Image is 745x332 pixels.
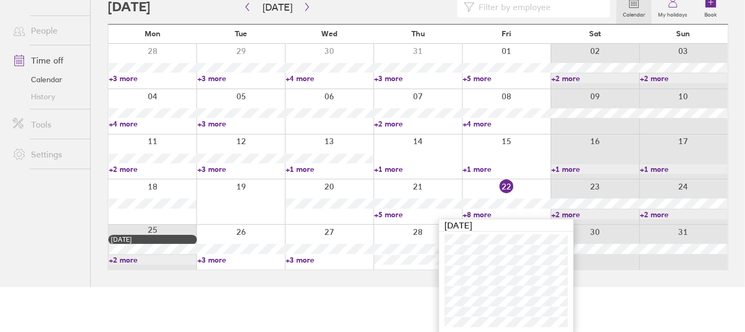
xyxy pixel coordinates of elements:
[640,210,727,219] a: +2 more
[197,119,285,129] a: +3 more
[439,219,573,232] div: [DATE]
[374,119,462,129] a: +2 more
[109,164,196,174] a: +2 more
[197,74,285,83] a: +3 more
[463,119,550,129] a: +4 more
[109,255,196,265] a: +2 more
[652,9,694,18] label: My holidays
[463,74,550,83] a: +5 more
[197,255,285,265] a: +3 more
[463,210,550,219] a: +8 more
[589,29,601,38] span: Sat
[502,29,511,38] span: Fri
[374,164,462,174] a: +1 more
[463,164,550,174] a: +1 more
[235,29,247,38] span: Tue
[109,74,196,83] a: +3 more
[551,210,639,219] a: +2 more
[374,210,462,219] a: +5 more
[197,164,285,174] a: +3 more
[616,9,652,18] label: Calendar
[321,29,337,38] span: Wed
[699,9,724,18] label: Book
[4,114,90,135] a: Tools
[551,164,639,174] a: +1 more
[4,20,90,41] a: People
[111,236,194,243] div: [DATE]
[374,74,462,83] a: +3 more
[286,164,374,174] a: +1 more
[286,74,374,83] a: +4 more
[109,119,196,129] a: +4 more
[640,74,727,83] a: +2 more
[4,71,90,88] a: Calendar
[4,88,90,105] a: History
[640,164,727,174] a: +1 more
[4,50,90,71] a: Time off
[4,144,90,165] a: Settings
[286,255,374,265] a: +3 more
[145,29,161,38] span: Mon
[411,29,425,38] span: Thu
[551,74,639,83] a: +2 more
[677,29,691,38] span: Sun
